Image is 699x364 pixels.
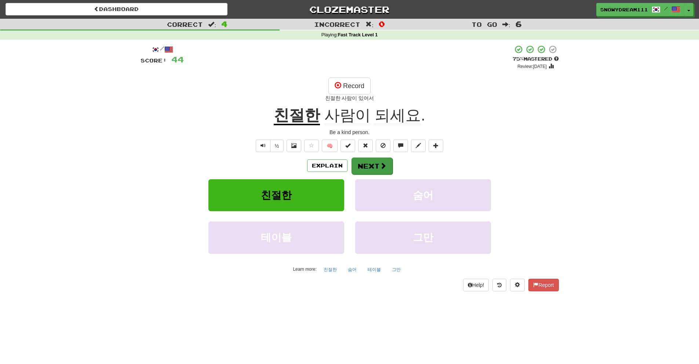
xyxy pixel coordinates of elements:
span: 0 [379,19,385,28]
small: Learn more: [293,267,316,272]
span: 75 % [513,56,524,62]
span: Incorrect [314,21,360,28]
button: Set this sentence to 100% Mastered (alt+m) [341,140,355,152]
span: . [320,107,425,124]
small: Review: [DATE] [517,64,547,69]
div: Be a kind person. [141,129,559,136]
span: 44 [171,55,184,64]
button: 테이블 [208,221,344,253]
button: Show image (alt+x) [287,140,301,152]
span: : [365,21,374,28]
div: / [141,45,184,54]
span: / [664,6,668,11]
div: 친절한 사람이 있어서 [141,94,559,102]
span: : [208,21,216,28]
button: Edit sentence (alt+d) [411,140,426,152]
button: Discuss sentence (alt+u) [393,140,408,152]
strong: Fast Track Level 1 [338,32,378,37]
button: Reset to 0% Mastered (alt+r) [358,140,373,152]
button: Favorite sentence (alt+f) [304,140,319,152]
div: Text-to-speech controls [254,140,284,152]
span: 그만 [413,232,433,243]
button: 그만 [388,264,405,275]
button: ½ [270,140,284,152]
button: Next [352,158,393,174]
a: SnowyDream111 / [596,3,684,16]
u: 친절한 [274,107,320,125]
span: SnowyDream111 [600,6,648,13]
button: Explain [307,159,347,172]
button: Play sentence audio (ctl+space) [256,140,270,152]
span: 6 [516,19,522,28]
button: Help! [463,279,489,291]
button: 🧠 [322,140,338,152]
button: 친절한 [320,264,341,275]
span: Correct [167,21,203,28]
span: 되세요 [375,107,421,124]
a: Dashboard [6,3,227,15]
span: To go [472,21,497,28]
button: 숨어 [355,179,491,211]
button: 그만 [355,221,491,253]
span: 사람이 [324,107,371,124]
button: Report [528,279,558,291]
div: Mastered [513,56,559,62]
button: Record [328,78,371,94]
button: Round history (alt+y) [492,279,506,291]
span: 4 [221,19,227,28]
button: 테이블 [364,264,385,275]
button: Ignore sentence (alt+i) [376,140,390,152]
button: Add to collection (alt+a) [429,140,443,152]
span: 친절한 [261,190,292,201]
span: Score: [141,57,167,64]
button: 친절한 [208,179,344,211]
a: Clozemaster [239,3,460,16]
span: 테이블 [261,232,292,243]
span: : [502,21,510,28]
button: 숨어 [344,264,361,275]
span: 숨어 [413,190,433,201]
